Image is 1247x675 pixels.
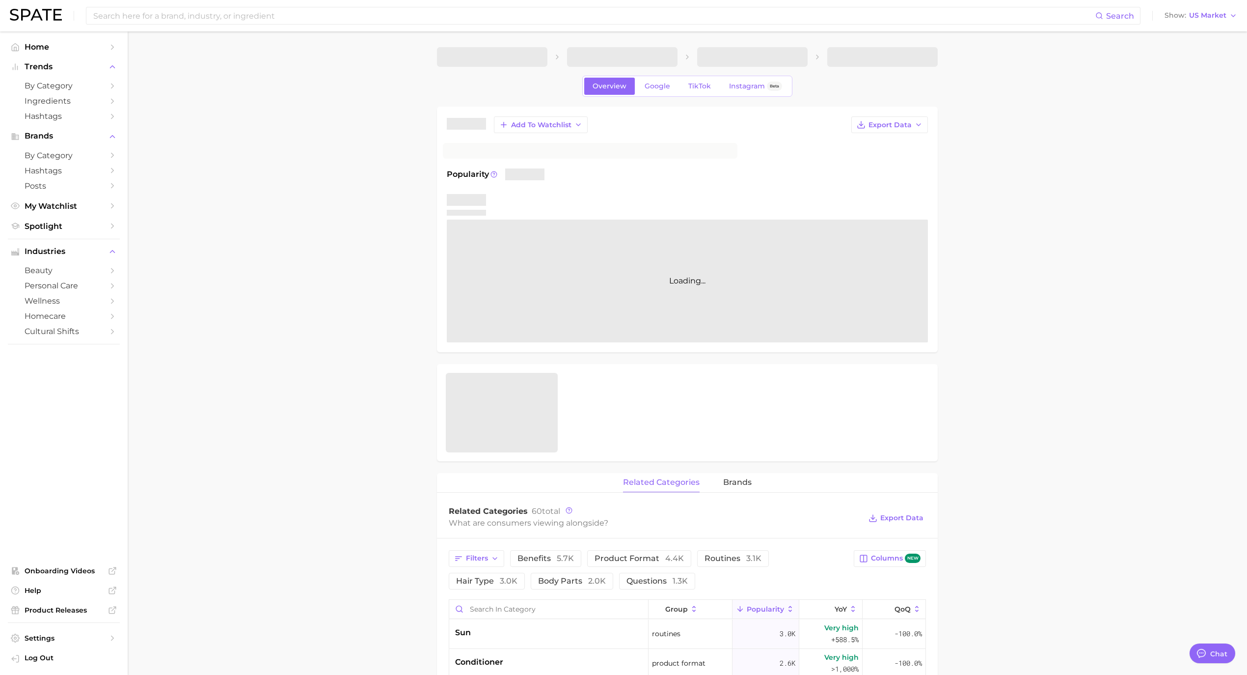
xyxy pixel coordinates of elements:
[895,657,922,669] span: -100.0%
[8,93,120,109] a: Ingredients
[25,201,103,211] span: My Watchlist
[871,554,921,563] span: Columns
[623,478,700,487] span: related categories
[466,554,488,562] span: Filters
[92,7,1095,24] input: Search here for a brand, industry, or ingredient
[747,605,784,613] span: Popularity
[584,78,635,95] a: Overview
[25,166,103,175] span: Hashtags
[799,600,863,619] button: YoY
[25,327,103,336] span: cultural shifts
[8,198,120,214] a: My Watchlist
[25,634,103,643] span: Settings
[557,554,574,563] span: 5.7k
[680,78,719,95] a: TikTok
[25,296,103,306] span: wellness
[447,220,928,342] div: Loading...
[831,664,859,674] span: >1,000%
[25,181,103,191] span: Posts
[8,219,120,234] a: Spotlight
[721,78,790,95] a: InstagramBeta
[1165,13,1186,18] span: Show
[8,563,120,578] a: Onboarding Videos
[746,554,761,563] span: 3.1k
[532,506,542,516] span: 60
[854,550,926,567] button: Columnsnew
[8,148,120,163] a: by Category
[868,121,912,129] span: Export Data
[593,82,626,90] span: Overview
[8,293,120,309] a: wellness
[705,555,761,562] span: routines
[835,605,847,613] span: YoY
[25,311,103,321] span: homecare
[8,244,120,259] button: Industries
[880,514,923,522] span: Export Data
[449,619,925,649] button: sunroutines3.0kVery high+588.5%-100.0%
[1106,11,1134,21] span: Search
[1189,13,1226,18] span: US Market
[866,511,926,525] button: Export Data
[511,121,571,129] span: Add to Watchlist
[673,576,688,586] span: 1.3k
[500,576,517,586] span: 3.0k
[456,577,517,585] span: hair type
[824,651,859,663] span: Very high
[25,586,103,595] span: Help
[25,247,103,256] span: Industries
[8,631,120,646] a: Settings
[449,600,648,619] input: Search in category
[447,169,489,180] span: Popularity
[645,82,670,90] span: Google
[25,151,103,160] span: by Category
[780,628,795,640] span: 3.0k
[729,82,765,90] span: Instagram
[723,478,752,487] span: brands
[25,81,103,90] span: by Category
[824,622,859,634] span: Very high
[863,600,925,619] button: QoQ
[652,657,705,669] span: product format
[8,78,120,93] a: by Category
[780,657,795,669] span: 2.6k
[455,627,471,639] div: sun
[25,62,103,71] span: Trends
[652,628,680,640] span: routines
[25,266,103,275] span: beauty
[8,324,120,339] a: cultural shifts
[595,555,684,562] span: product format
[770,82,779,90] span: Beta
[517,555,574,562] span: benefits
[588,576,606,586] span: 2.0k
[532,506,560,516] span: total
[8,583,120,598] a: Help
[10,9,62,21] img: SPATE
[8,278,120,293] a: personal care
[851,116,928,133] button: Export Data
[25,566,103,575] span: Onboarding Videos
[25,96,103,106] span: Ingredients
[449,506,528,516] span: Related Categories
[8,163,120,178] a: Hashtags
[25,132,103,141] span: Brands
[8,129,120,143] button: Brands
[8,109,120,124] a: Hashtags
[25,606,103,615] span: Product Releases
[25,222,103,231] span: Spotlight
[665,605,688,613] span: group
[8,263,120,278] a: beauty
[8,39,120,55] a: Home
[831,634,859,646] span: +588.5%
[8,59,120,74] button: Trends
[538,577,606,585] span: body parts
[905,554,921,563] span: new
[649,600,732,619] button: group
[25,112,103,121] span: Hashtags
[25,42,103,52] span: Home
[1162,9,1240,22] button: ShowUS Market
[25,281,103,290] span: personal care
[665,554,684,563] span: 4.4k
[895,628,922,640] span: -100.0%
[895,605,911,613] span: QoQ
[636,78,678,95] a: Google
